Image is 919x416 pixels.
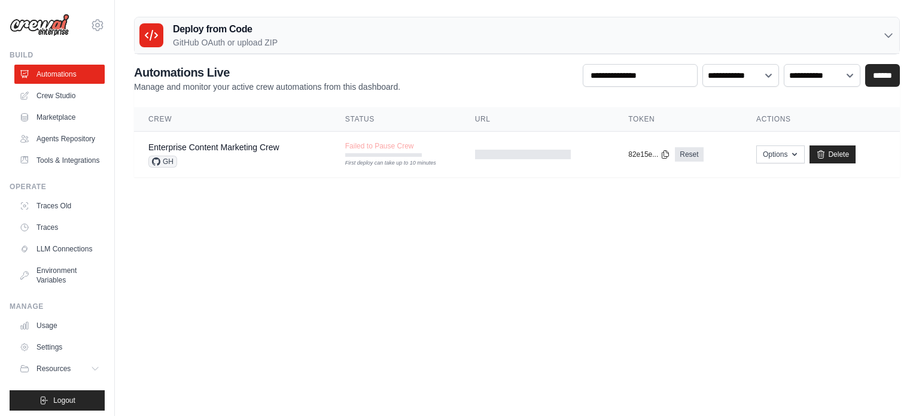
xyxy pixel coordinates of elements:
[134,107,331,132] th: Crew
[14,261,105,290] a: Environment Variables
[10,390,105,411] button: Logout
[173,22,278,37] h3: Deploy from Code
[331,107,461,132] th: Status
[14,338,105,357] a: Settings
[675,147,703,162] a: Reset
[14,108,105,127] a: Marketplace
[14,316,105,335] a: Usage
[14,196,105,215] a: Traces Old
[14,359,105,378] button: Resources
[10,14,69,37] img: Logo
[36,364,71,374] span: Resources
[14,86,105,105] a: Crew Studio
[14,129,105,148] a: Agents Repository
[345,159,422,168] div: First deploy can take up to 10 minutes
[134,64,400,81] h2: Automations Live
[10,182,105,192] div: Operate
[614,107,742,132] th: Token
[810,145,856,163] a: Delete
[628,150,670,159] button: 82e15e...
[53,396,75,405] span: Logout
[173,37,278,48] p: GitHub OAuth or upload ZIP
[14,239,105,259] a: LLM Connections
[14,151,105,170] a: Tools & Integrations
[14,218,105,237] a: Traces
[859,359,919,416] iframe: Chat Widget
[148,142,279,152] a: Enterprise Content Marketing Crew
[134,81,400,93] p: Manage and monitor your active crew automations from this dashboard.
[10,50,105,60] div: Build
[345,141,414,151] span: Failed to Pause Crew
[148,156,177,168] span: GH
[461,107,614,132] th: URL
[10,302,105,311] div: Manage
[756,145,805,163] button: Options
[742,107,900,132] th: Actions
[14,65,105,84] a: Automations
